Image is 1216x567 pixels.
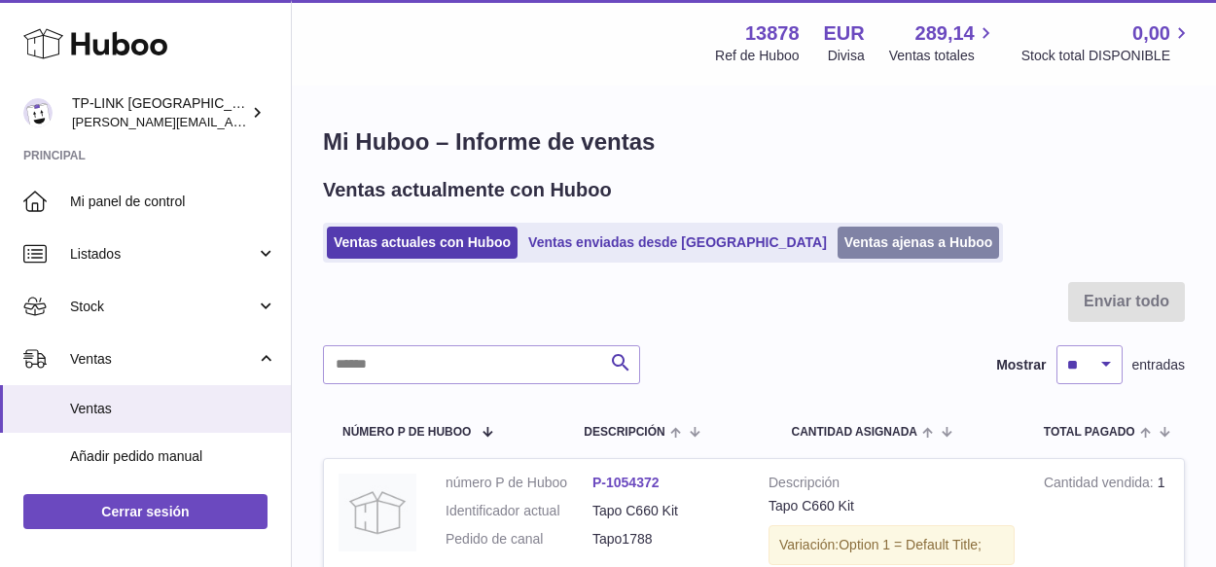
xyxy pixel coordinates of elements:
span: Mi panel de control [70,193,276,211]
a: 289,14 Ventas totales [889,20,997,65]
dt: número P de Huboo [446,474,592,492]
dt: Pedido de canal [446,530,592,549]
strong: Cantidad vendida [1044,475,1158,495]
strong: EUR [824,20,865,47]
strong: 13878 [745,20,800,47]
span: [PERSON_NAME][EMAIL_ADDRESS][DOMAIN_NAME] [72,114,390,129]
span: Añadir pedido manual [70,447,276,466]
span: Cantidad ASIGNADA [791,426,917,439]
span: Total pagado [1044,426,1135,439]
img: no-photo.jpg [339,474,416,551]
span: 289,14 [915,20,975,47]
span: Ventas [70,400,276,418]
dt: Identificador actual [446,502,592,520]
span: Ventas [70,350,256,369]
dd: Tapo C660 Kit [592,502,739,520]
a: P-1054372 [592,475,660,490]
span: Ventas totales [889,47,997,65]
span: entradas [1132,356,1185,374]
span: Listados [70,245,256,264]
strong: Descripción [769,474,1015,497]
span: Option 1 = Default Title; [839,537,982,552]
img: celia.yan@tp-link.com [23,98,53,127]
a: Cerrar sesión [23,494,268,529]
a: Ventas enviadas desde [GEOGRAPHIC_DATA] [521,227,834,259]
h1: Mi Huboo – Informe de ventas [323,126,1185,158]
div: Ref de Huboo [715,47,799,65]
a: 0,00 Stock total DISPONIBLE [1021,20,1193,65]
div: Tapo C660 Kit [769,497,1015,515]
a: Ventas actuales con Huboo [327,227,518,259]
dd: Tapo1788 [592,530,739,549]
span: número P de Huboo [342,426,471,439]
span: 0,00 [1132,20,1170,47]
div: Variación: [769,525,1015,565]
div: Divisa [828,47,865,65]
span: Descripción [584,426,664,439]
a: Ventas ajenas a Huboo [838,227,1000,259]
span: Stock [70,298,256,316]
div: TP-LINK [GEOGRAPHIC_DATA], SOCIEDAD LIMITADA [72,94,247,131]
h2: Ventas actualmente con Huboo [323,177,612,203]
span: Stock total DISPONIBLE [1021,47,1193,65]
label: Mostrar [996,356,1046,374]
